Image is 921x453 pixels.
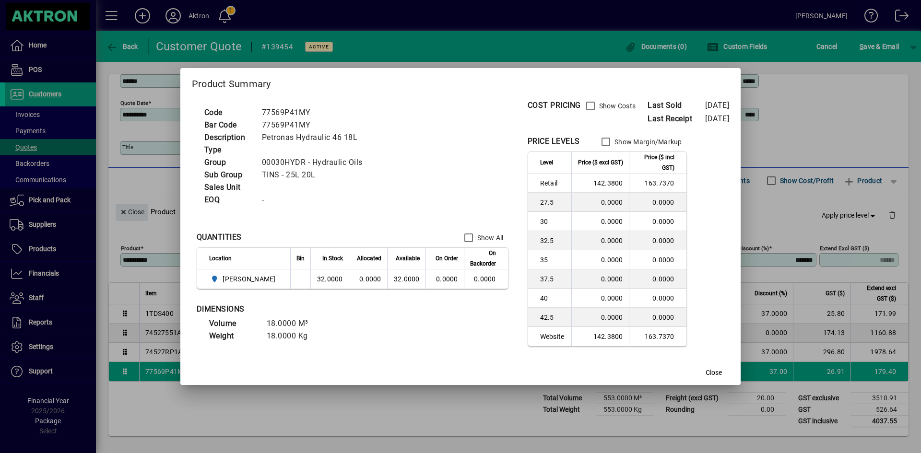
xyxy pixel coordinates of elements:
[197,232,242,243] div: QUANTITIES
[200,169,257,181] td: Sub Group
[200,194,257,206] td: EOQ
[387,269,425,289] td: 32.0000
[436,253,458,264] span: On Order
[705,114,729,123] span: [DATE]
[257,131,374,144] td: Petronas Hydraulic 46 18L
[262,317,320,330] td: 18.0000 M³
[528,136,580,147] div: PRICE LEVELS
[200,156,257,169] td: Group
[209,253,232,264] span: Location
[257,119,374,131] td: 77569P41MY
[322,253,343,264] span: In Stock
[648,113,705,125] span: Last Receipt
[204,330,262,342] td: Weight
[470,248,496,269] span: On Backorder
[357,253,381,264] span: Allocated
[648,100,705,111] span: Last Sold
[571,327,629,346] td: 142.3800
[597,101,636,111] label: Show Costs
[204,317,262,330] td: Volume
[706,368,722,378] span: Close
[197,303,437,315] div: DIMENSIONS
[257,156,374,169] td: 00030HYDR - Hydraulic Oils
[540,236,566,245] span: 32.5
[629,250,686,269] td: 0.0000
[180,68,741,96] h2: Product Summary
[540,313,566,322] span: 42.5
[571,269,629,289] td: 0.0000
[571,231,629,250] td: 0.0000
[296,253,305,264] span: Bin
[540,178,566,188] span: Retail
[578,157,623,168] span: Price ($ excl GST)
[571,289,629,308] td: 0.0000
[629,231,686,250] td: 0.0000
[209,273,280,285] span: HAMILTON
[629,174,686,193] td: 163.7370
[571,212,629,231] td: 0.0000
[540,217,566,226] span: 30
[200,131,257,144] td: Description
[540,274,566,284] span: 37.5
[475,233,504,243] label: Show All
[528,100,581,111] div: COST PRICING
[436,275,458,283] span: 0.0000
[629,327,686,346] td: 163.7370
[698,364,729,381] button: Close
[200,144,257,156] td: Type
[200,106,257,119] td: Code
[629,269,686,289] td: 0.0000
[257,169,374,181] td: TINS - 25L 20L
[540,293,566,303] span: 40
[540,332,566,341] span: Website
[613,137,682,147] label: Show Margin/Markup
[310,269,349,289] td: 32.0000
[540,197,566,207] span: 27.5
[540,255,566,265] span: 35
[635,152,674,173] span: Price ($ incl GST)
[629,308,686,327] td: 0.0000
[571,250,629,269] td: 0.0000
[629,289,686,308] td: 0.0000
[262,330,320,342] td: 18.0000 Kg
[464,269,508,289] td: 0.0000
[396,253,420,264] span: Available
[629,193,686,212] td: 0.0000
[257,194,374,206] td: -
[571,174,629,193] td: 142.3800
[223,274,275,284] span: [PERSON_NAME]
[200,181,257,194] td: Sales Unit
[629,212,686,231] td: 0.0000
[571,308,629,327] td: 0.0000
[200,119,257,131] td: Bar Code
[705,101,729,110] span: [DATE]
[540,157,553,168] span: Level
[349,269,387,289] td: 0.0000
[571,193,629,212] td: 0.0000
[257,106,374,119] td: 77569P41MY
